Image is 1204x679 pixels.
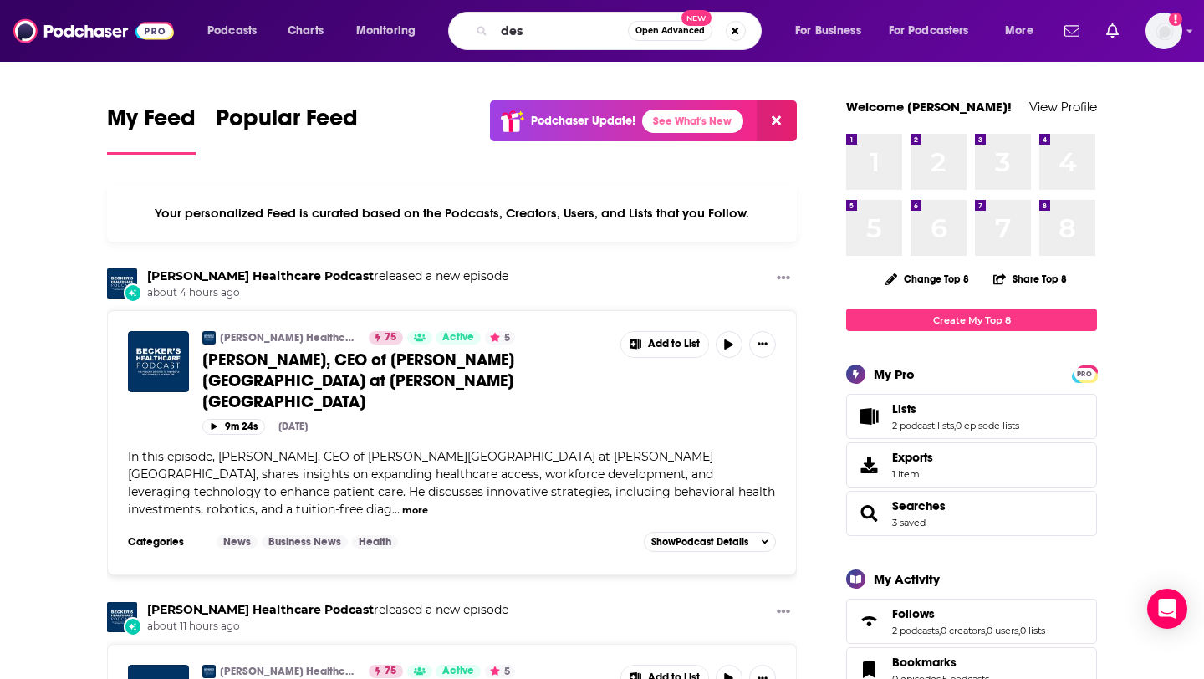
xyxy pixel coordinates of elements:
p: Podchaser Update! [531,114,635,128]
a: See What's New [642,110,743,133]
span: My Feed [107,104,196,142]
span: ... [392,502,400,517]
a: Health [352,535,398,549]
a: Becker’s Healthcare Podcast [202,331,216,345]
span: Exports [892,450,933,465]
svg: Add a profile image [1169,13,1182,26]
img: User Profile [1145,13,1182,49]
a: Becker’s Healthcare Podcast [147,268,374,283]
button: 5 [485,331,515,345]
a: Business News [262,535,348,549]
span: , [939,625,941,636]
button: open menu [344,18,437,44]
a: Active [436,331,481,345]
a: [PERSON_NAME], CEO of [PERSON_NAME][GEOGRAPHIC_DATA] at [PERSON_NAME][GEOGRAPHIC_DATA] [202,350,609,412]
img: Darian Harris, CEO of Mills-Peninsula Medical Center at Sutter Health [128,331,189,392]
a: 75 [369,331,403,345]
a: [PERSON_NAME] Healthcare Podcast [220,665,358,678]
a: 2 podcast lists [892,420,954,431]
a: Show notifications dropdown [1099,17,1125,45]
button: open menu [196,18,278,44]
h3: Categories [128,535,203,549]
img: Becker’s Healthcare Podcast [202,665,216,678]
img: Podchaser - Follow, Share and Rate Podcasts [13,15,174,47]
span: about 4 hours ago [147,286,508,300]
span: PRO [1074,368,1094,380]
span: Bookmarks [892,655,957,670]
span: Monitoring [356,19,416,43]
a: My Feed [107,104,196,155]
a: PRO [1074,367,1094,380]
a: 0 creators [941,625,985,636]
span: Active [442,329,474,346]
span: , [954,420,956,431]
a: Create My Top 8 [846,309,1097,331]
h3: released a new episode [147,268,508,284]
button: Show More Button [621,332,708,357]
span: Podcasts [207,19,257,43]
button: Open AdvancedNew [628,21,712,41]
span: [PERSON_NAME], CEO of [PERSON_NAME][GEOGRAPHIC_DATA] at [PERSON_NAME][GEOGRAPHIC_DATA] [202,350,514,412]
span: Follows [846,599,1097,644]
div: My Pro [874,366,915,382]
button: Change Top 8 [875,268,979,289]
a: 75 [369,665,403,678]
img: Becker’s Healthcare Podcast [107,602,137,632]
a: Popular Feed [216,104,358,155]
span: , [985,625,987,636]
div: New Episode [124,617,142,636]
a: 3 saved [892,517,926,528]
span: Follows [892,606,935,621]
span: More [1005,19,1033,43]
a: Show notifications dropdown [1058,17,1086,45]
span: Add to List [648,338,700,350]
input: Search podcasts, credits, & more... [494,18,628,44]
span: Exports [852,453,885,477]
a: Active [436,665,481,678]
button: open menu [993,18,1054,44]
span: In this episode, [PERSON_NAME], CEO of [PERSON_NAME][GEOGRAPHIC_DATA] at [PERSON_NAME][GEOGRAPHIC... [128,449,775,517]
button: more [402,503,428,518]
a: Becker’s Healthcare Podcast [147,602,374,617]
span: Open Advanced [635,27,705,35]
a: [PERSON_NAME] Healthcare Podcast [220,331,358,345]
button: Show More Button [770,602,797,623]
span: Logged in as notablypr2 [1145,13,1182,49]
a: Welcome [PERSON_NAME]! [846,99,1012,115]
a: Lists [852,405,885,428]
button: 9m 24s [202,419,265,435]
a: View Profile [1029,99,1097,115]
div: [DATE] [278,421,308,432]
div: Open Intercom Messenger [1147,589,1187,629]
h3: released a new episode [147,602,508,618]
a: Searches [892,498,946,513]
div: Your personalized Feed is curated based on the Podcasts, Creators, Users, and Lists that you Follow. [107,185,797,242]
span: For Business [795,19,861,43]
span: Searches [846,491,1097,536]
button: Show profile menu [1145,13,1182,49]
a: 0 episode lists [956,420,1019,431]
span: Charts [288,19,324,43]
a: Charts [277,18,334,44]
span: Lists [892,401,916,416]
div: My Activity [874,571,940,587]
a: Lists [892,401,1019,416]
span: New [681,10,712,26]
span: Lists [846,394,1097,439]
a: Exports [846,442,1097,488]
span: 1 item [892,468,933,480]
button: ShowPodcast Details [644,532,776,552]
span: For Podcasters [889,19,969,43]
a: Searches [852,502,885,525]
button: Show More Button [770,268,797,289]
img: Becker’s Healthcare Podcast [107,268,137,299]
span: 75 [385,329,396,346]
div: Search podcasts, credits, & more... [464,12,778,50]
a: News [217,535,258,549]
span: about 11 hours ago [147,620,508,634]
